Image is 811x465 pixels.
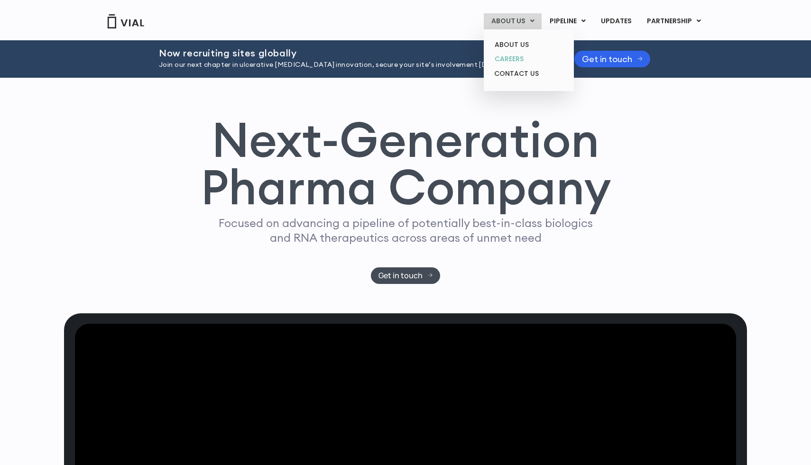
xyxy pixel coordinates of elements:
a: PARTNERSHIPMenu Toggle [639,13,709,29]
h1: Next-Generation Pharma Company [200,116,611,211]
a: CAREERS [487,52,570,66]
a: UPDATES [593,13,639,29]
a: CONTACT US [487,66,570,82]
span: Get in touch [582,55,632,63]
a: ABOUT US [487,37,570,52]
a: PIPELINEMenu Toggle [542,13,593,29]
img: Vial Logo [107,14,145,28]
p: Focused on advancing a pipeline of potentially best-in-class biologics and RNA therapeutics acros... [214,216,597,245]
h2: Now recruiting sites globally [159,48,551,58]
a: Get in touch [371,267,441,284]
a: ABOUT USMenu Toggle [484,13,542,29]
span: Get in touch [378,272,423,279]
a: Get in touch [574,51,650,67]
p: Join our next chapter in ulcerative [MEDICAL_DATA] innovation, secure your site’s involvement [DA... [159,60,551,70]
